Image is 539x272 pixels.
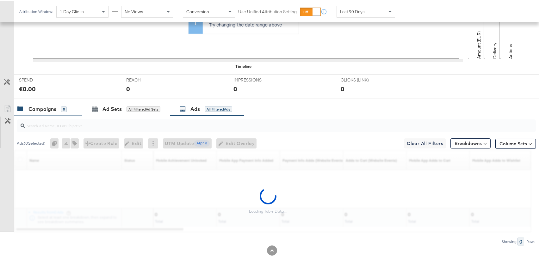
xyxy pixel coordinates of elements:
div: 0 [341,83,344,92]
span: Conversion [186,8,209,13]
div: Attribution Window: [19,8,53,13]
div: Loading Table Data... [249,208,287,213]
div: 0 [233,83,237,92]
span: IMPRESSIONS [233,76,281,82]
span: Last 90 Days [340,8,365,13]
button: Column Sets [495,137,536,148]
span: 1 Day Clicks [60,8,84,13]
p: Try changing the date range above [209,20,295,27]
span: No Views [125,8,143,13]
div: All Filtered Ad Sets [127,105,160,111]
span: Clear All Filters [407,138,443,146]
div: 0 [61,105,67,111]
div: Showing: [501,238,517,243]
button: Clear All Filters [404,137,446,147]
div: 0 [126,83,130,92]
div: 0 [50,137,62,147]
div: €0.00 [19,83,36,92]
div: All Filtered Ads [205,105,232,111]
div: 0 [517,236,524,244]
div: Ad Sets [102,104,122,112]
div: Ads ( 0 Selected) [17,139,46,145]
div: Rows [526,238,536,243]
label: Use Unified Attribution Setting: [238,8,298,14]
input: Search Ad Name, ID or Objective [25,116,489,128]
span: REACH [126,76,174,82]
span: SPEND [19,76,66,82]
span: CLICKS (LINK) [341,76,388,82]
button: Breakdowns [450,137,491,147]
div: Ads [190,104,200,112]
div: Campaigns [28,104,56,112]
